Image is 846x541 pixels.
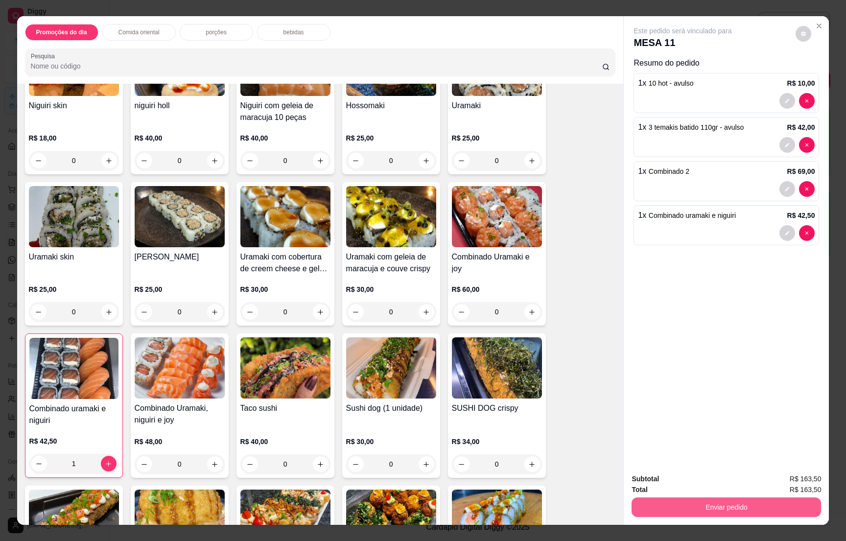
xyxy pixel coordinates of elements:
[790,484,822,495] span: R$ 163,50
[31,52,58,60] label: Pesquisa
[799,93,815,109] button: decrease-product-quantity
[524,456,540,472] button: increase-product-quantity
[632,497,821,517] button: Enviar pedido
[454,153,470,168] button: decrease-product-quantity
[101,304,117,320] button: increase-product-quantity
[135,337,225,399] img: product-image
[779,181,795,197] button: decrease-product-quantity
[796,26,811,42] button: decrease-product-quantity
[452,133,542,143] p: R$ 25,00
[346,284,436,294] p: R$ 30,00
[137,153,152,168] button: decrease-product-quantity
[346,437,436,447] p: R$ 30,00
[29,284,119,294] p: R$ 25,00
[29,133,119,143] p: R$ 18,00
[452,186,542,247] img: product-image
[634,57,819,69] p: Resumo do pedido
[419,456,434,472] button: increase-product-quantity
[452,337,542,399] img: product-image
[346,133,436,143] p: R$ 25,00
[135,251,225,263] h4: [PERSON_NAME]
[135,133,225,143] p: R$ 40,00
[348,456,364,472] button: decrease-product-quantity
[240,251,330,275] h4: Uramaki com cobertura de creem cheese e geléia de pimenta
[799,137,815,153] button: decrease-product-quantity
[101,456,117,471] button: increase-product-quantity
[348,304,364,320] button: decrease-product-quantity
[638,210,736,221] p: 1 x
[29,403,118,426] h4: Combinado uramaki e niguiri
[135,402,225,426] h4: Combinado Uramaki, niguiri e joy
[118,28,160,36] p: Comida oriental
[524,304,540,320] button: increase-product-quantity
[137,456,152,472] button: decrease-product-quantity
[240,284,330,294] p: R$ 30,00
[452,437,542,447] p: R$ 34,00
[649,167,689,175] span: Combinado 2
[346,251,436,275] h4: Uramaki com geleia de maracuja e couve crispy
[419,304,434,320] button: increase-product-quantity
[638,121,744,133] p: 1 x
[787,166,815,176] p: R$ 69,00
[452,251,542,275] h4: Combinado Uramaki e joy
[348,153,364,168] button: decrease-product-quantity
[240,337,330,399] img: product-image
[29,436,118,446] p: R$ 42,50
[101,153,117,168] button: increase-product-quantity
[787,122,815,132] p: R$ 42,00
[240,402,330,414] h4: Taco sushi
[29,100,119,112] h4: Niguiri skin
[452,284,542,294] p: R$ 60,00
[242,304,258,320] button: decrease-product-quantity
[454,456,470,472] button: decrease-product-quantity
[31,153,47,168] button: decrease-product-quantity
[31,456,47,471] button: decrease-product-quantity
[240,437,330,447] p: R$ 40,00
[137,304,152,320] button: decrease-product-quantity
[242,456,258,472] button: decrease-product-quantity
[779,225,795,241] button: decrease-product-quantity
[135,100,225,112] h4: niguiri holl
[313,153,329,168] button: increase-product-quantity
[779,137,795,153] button: decrease-product-quantity
[135,186,225,247] img: product-image
[36,28,87,36] p: Promoções do dia
[283,28,304,36] p: bebidas
[787,211,815,220] p: R$ 42,50
[346,337,436,399] img: product-image
[346,186,436,247] img: product-image
[207,304,223,320] button: increase-product-quantity
[454,304,470,320] button: decrease-product-quantity
[29,186,119,247] img: product-image
[452,402,542,414] h4: SUSHI DOG crispy
[240,100,330,123] h4: Niguiri com geleia de maracuja 10 peças
[31,304,47,320] button: decrease-product-quantity
[799,225,815,241] button: decrease-product-quantity
[790,473,822,484] span: R$ 163,50
[799,181,815,197] button: decrease-product-quantity
[206,28,227,36] p: porções
[207,153,223,168] button: increase-product-quantity
[240,133,330,143] p: R$ 40,00
[242,153,258,168] button: decrease-product-quantity
[419,153,434,168] button: increase-product-quantity
[29,338,118,399] img: product-image
[634,26,731,36] p: Este pedido será vinculado para
[779,93,795,109] button: decrease-product-quantity
[649,212,736,219] span: Combinado uramaki e niguiri
[524,153,540,168] button: increase-product-quantity
[634,36,731,49] p: MESA 11
[135,437,225,447] p: R$ 48,00
[346,100,436,112] h4: Hossomaki
[649,79,694,87] span: 10 hot - avulso
[29,251,119,263] h4: Uramaki skin
[346,402,436,414] h4: Sushi dog (1 unidade)
[240,186,330,247] img: product-image
[313,304,329,320] button: increase-product-quantity
[649,123,744,131] span: 3 temakis batido 110gr - avulso
[638,77,693,89] p: 1 x
[787,78,815,88] p: R$ 10,00
[135,284,225,294] p: R$ 25,00
[207,456,223,472] button: increase-product-quantity
[31,61,602,71] input: Pesquisa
